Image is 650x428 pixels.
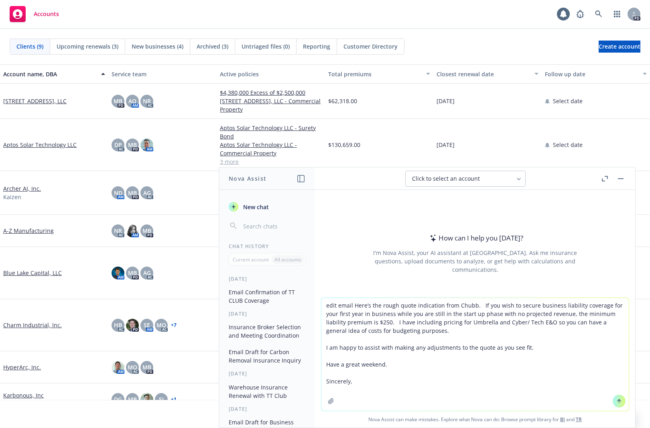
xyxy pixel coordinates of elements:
a: Switch app [609,6,625,22]
span: [DATE] [437,97,455,105]
a: [STREET_ADDRESS], LLC - Commercial Property [220,97,322,114]
img: photo [112,267,124,279]
span: MB [128,395,137,404]
a: + 1 [171,397,177,402]
button: Insurance Broker Selection and Meeting Coordination [225,320,309,342]
span: DG [114,395,122,404]
span: Click to select an account [412,175,480,183]
span: SE [144,321,150,329]
span: Untriaged files (0) [242,42,290,51]
span: AO [128,97,136,105]
a: Accounts [6,3,62,25]
span: Kaizen [3,193,21,201]
span: ND [114,189,122,197]
span: Select date [553,97,583,105]
div: Closest renewal date [437,70,530,78]
button: Service team [108,64,217,84]
div: [DATE] [219,310,315,317]
p: All accounts [274,256,301,263]
a: Blue Lake Capital, LLC [3,269,62,277]
h1: Nova Assist [229,174,266,183]
button: Warehouse Insurance Renewal with TT Club [225,381,309,402]
span: MB [114,97,122,105]
span: New chat [242,203,269,211]
span: [DATE] [437,141,455,149]
div: How can I help you [DATE]? [427,233,523,243]
span: Nova Assist can make mistakes. Explore what Nova can do: Browse prompt library for and [318,411,632,428]
span: MB [142,226,151,235]
span: Upcoming renewals (3) [57,42,118,51]
span: (Formerly, Prominent Systems, Inc.) [3,399,98,408]
img: photo [140,393,153,406]
p: Current account [233,256,269,263]
span: MQ [156,321,166,329]
span: SJ [159,395,164,404]
span: MB [128,141,137,149]
button: Email Draft for Carbon Removal Insurance Inquiry [225,345,309,367]
div: Service team [112,70,213,78]
div: I'm Nova Assist, your AI assistant at [GEOGRAPHIC_DATA]. Ask me insurance questions, upload docum... [362,249,588,274]
a: TR [576,416,582,423]
span: AG [143,269,151,277]
a: Aptos Solar Technology LLC [3,141,77,149]
span: New businesses (4) [132,42,183,51]
button: Follow up date [542,64,650,84]
a: A-Z Manufacturing [3,226,54,235]
div: Chat History [219,243,315,250]
a: Search [591,6,607,22]
img: photo [140,139,153,151]
div: [DATE] [219,370,315,377]
a: Aptos Solar Technology LLC - Commercial Property [220,141,322,157]
a: 3 more [220,157,322,166]
button: Click to select an account [405,171,526,187]
img: photo [112,361,124,374]
span: NR [143,97,151,105]
a: Report a Bug [572,6,588,22]
span: Clients (9) [16,42,43,51]
button: New chat [225,200,309,214]
span: Archived (3) [197,42,228,51]
span: MB [128,189,137,197]
button: Email Confirmation of TT CLUB Coverage [225,285,309,307]
span: Select date [553,141,583,149]
span: Accounts [34,11,59,17]
div: Follow up date [545,70,638,78]
a: Archer AI, Inc. [3,184,41,193]
span: HB [114,321,122,329]
div: [DATE] [219,275,315,282]
span: MB [128,269,137,277]
textarea: edit email Here’s the rough quote indication from Chubb. If you wish to secure business liability... [321,298,629,411]
button: Closest renewal date [433,64,542,84]
span: AG [143,189,151,197]
img: photo [126,319,139,332]
span: NR [114,226,122,235]
div: Account name, DBA [3,70,96,78]
div: Total premiums [328,70,421,78]
span: Reporting [303,42,330,51]
span: $62,318.00 [328,97,357,105]
button: Total premiums [325,64,433,84]
span: MB [142,363,151,371]
a: + 7 [171,323,177,328]
a: Create account [599,41,640,53]
div: [DATE] [219,406,315,412]
img: photo [126,224,139,237]
a: Charm Industrial, Inc. [3,321,62,329]
a: Karbonous, Inc [3,391,44,399]
span: DP [114,141,122,149]
a: HyperArc, Inc. [3,363,41,371]
div: Active policies [220,70,322,78]
span: Create account [599,39,640,54]
span: Customer Directory [343,42,398,51]
button: Active policies [217,64,325,84]
span: MQ [128,363,137,371]
a: BI [560,416,565,423]
a: $4,380,000 Excess of $2,500,000 [220,88,322,97]
a: [STREET_ADDRESS], LLC [3,97,67,105]
a: Aptos Solar Technology LLC - Surety Bond [220,124,322,141]
span: $130,659.00 [328,141,360,149]
input: Search chats [242,220,305,232]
